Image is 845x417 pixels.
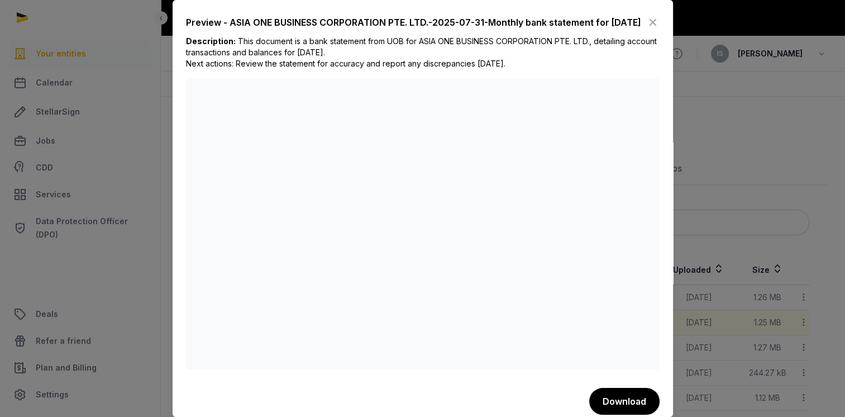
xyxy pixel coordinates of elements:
[186,36,657,68] span: This document is a bank statement from UOB for ASIA ONE BUSINESS CORPORATION PTE. LTD., detailing...
[186,16,641,29] div: Preview - ASIA ONE BUSINESS CORPORATION PTE. LTD.-2025-07-31-Monthly bank statement for [DATE]
[186,36,236,46] b: Description:
[589,388,660,415] button: Download
[789,363,845,417] iframe: Chat Widget
[789,363,845,417] div: Виджет чата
